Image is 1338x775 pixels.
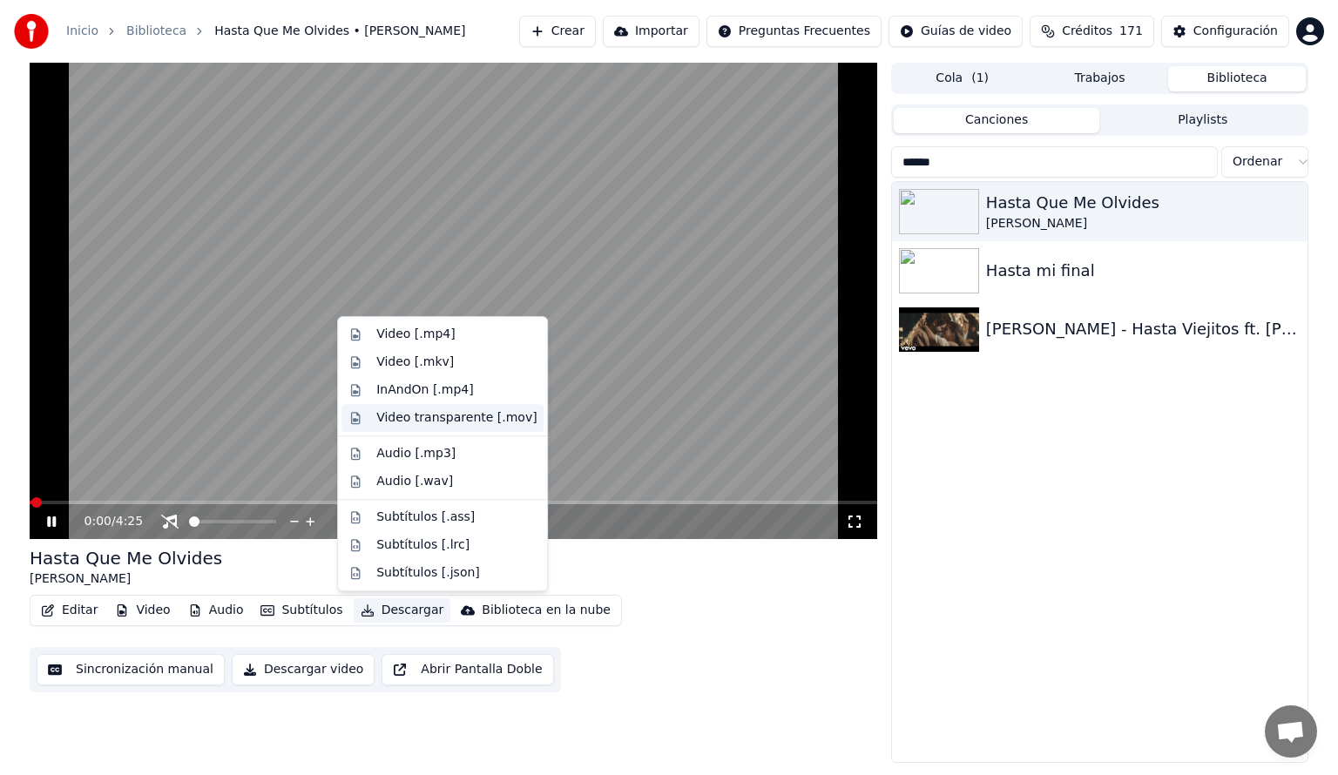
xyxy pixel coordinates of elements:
div: [PERSON_NAME] - Hasta Viejitos ft. [PERSON_NAME] [986,317,1301,341]
button: Biblioteca [1168,66,1306,91]
span: ( 1 ) [971,70,989,87]
span: 171 [1119,23,1143,40]
div: Hasta mi final [986,259,1301,283]
button: Descargar [354,598,451,623]
div: Video [.mp4] [376,326,455,343]
nav: breadcrumb [66,23,466,40]
button: Audio [181,598,251,623]
div: [PERSON_NAME] [986,215,1301,232]
span: Ordenar [1233,153,1282,171]
button: Importar [603,16,699,47]
button: Abrir Pantalla Doble [382,654,553,685]
button: Subtítulos [253,598,349,623]
a: Chat abierto [1265,705,1317,758]
button: Cola [894,66,1031,91]
a: Inicio [66,23,98,40]
div: [PERSON_NAME] [30,570,222,588]
span: 4:25 [116,513,143,530]
button: Crear [519,16,596,47]
button: Créditos171 [1030,16,1154,47]
a: Biblioteca [126,23,186,40]
button: Preguntas Frecuentes [706,16,882,47]
button: Sincronización manual [37,654,225,685]
button: Playlists [1099,108,1306,133]
div: InAndOn [.mp4] [376,381,474,399]
div: Audio [.mp3] [376,445,456,462]
button: Canciones [894,108,1100,133]
div: Configuración [1193,23,1278,40]
span: Hasta Que Me Olvides • [PERSON_NAME] [214,23,465,40]
button: Editar [34,598,105,623]
span: Créditos [1062,23,1112,40]
div: Hasta Que Me Olvides [986,191,1301,215]
span: 0:00 [84,513,111,530]
button: Video [108,598,177,623]
div: / [84,513,126,530]
div: Subtítulos [.ass] [376,509,475,526]
div: Biblioteca en la nube [482,602,611,619]
button: Guías de video [889,16,1023,47]
button: Trabajos [1031,66,1169,91]
button: Configuración [1161,16,1289,47]
div: Hasta Que Me Olvides [30,546,222,570]
div: Video transparente [.mov] [376,409,537,427]
div: Subtítulos [.json] [376,564,480,582]
div: Audio [.wav] [376,473,453,490]
img: youka [14,14,49,49]
button: Descargar video [232,654,375,685]
div: Video [.mkv] [376,354,454,371]
div: Subtítulos [.lrc] [376,536,470,554]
